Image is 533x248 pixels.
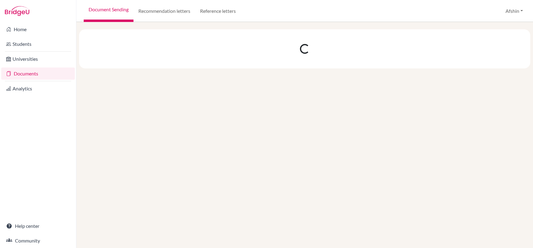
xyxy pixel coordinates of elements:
a: Students [1,38,75,50]
a: Community [1,235,75,247]
a: Documents [1,67,75,80]
a: Analytics [1,82,75,95]
a: Home [1,23,75,35]
img: Bridge-U [5,6,29,16]
a: Help center [1,220,75,232]
a: Universities [1,53,75,65]
button: Afshin [503,5,526,17]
